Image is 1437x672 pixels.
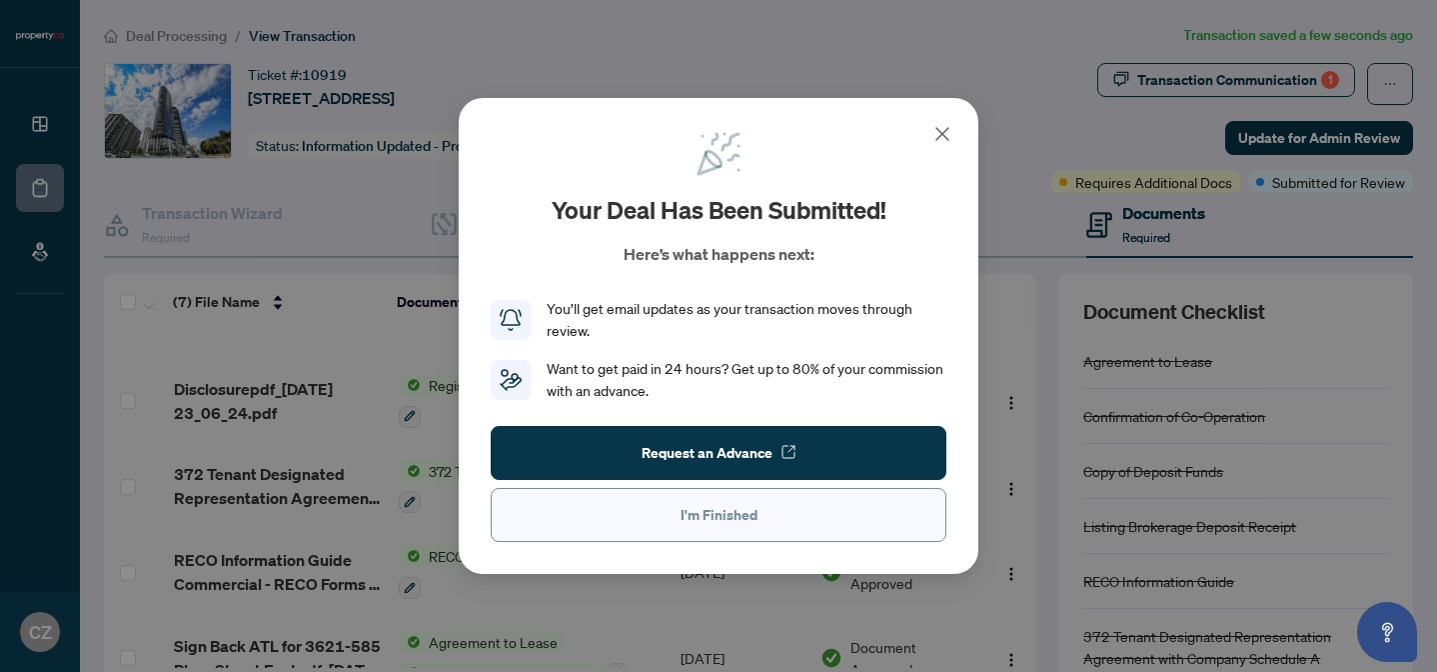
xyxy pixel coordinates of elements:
[547,298,946,342] div: You’ll get email updates as your transaction moves through review.
[1357,602,1417,662] button: Open asap
[624,242,814,266] p: Here’s what happens next:
[681,499,757,531] span: I'm Finished
[552,194,886,226] h2: Your deal has been submitted!
[642,437,772,469] span: Request an Advance
[491,488,946,542] button: I'm Finished
[547,358,946,402] div: Want to get paid in 24 hours? Get up to 80% of your commission with an advance.
[491,426,946,480] button: Request an Advance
